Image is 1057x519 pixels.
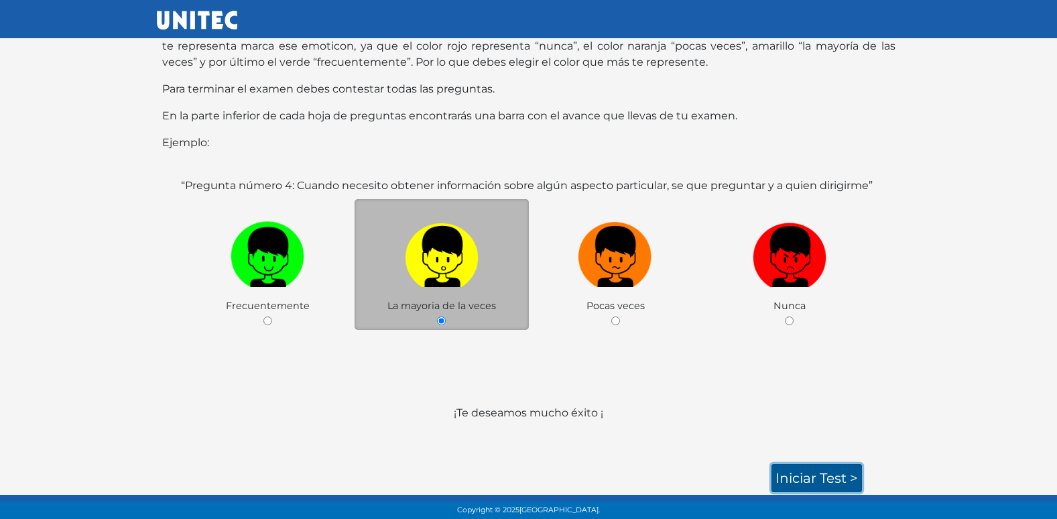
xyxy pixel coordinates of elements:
span: Nunca [773,300,806,312]
p: Para terminar el examen debes contestar todas las preguntas. [162,81,895,97]
span: [GEOGRAPHIC_DATA]. [519,506,600,514]
span: Pocas veces [586,300,645,312]
img: r1.png [753,217,826,287]
label: “Pregunta número 4: Cuando necesito obtener información sobre algún aspecto particular, se que pr... [181,178,873,194]
span: Frecuentemente [226,300,310,312]
img: a1.png [405,217,479,287]
a: Iniciar test > [771,464,862,492]
p: Ejemplo: [162,135,895,151]
img: v1.png [231,217,304,287]
p: En la parte inferior de cada hoja de preguntas encontrarás una barra con el avance que llevas de ... [162,108,895,124]
span: La mayoria de la veces [387,300,496,312]
p: ¡Te deseamos mucho éxito ¡ [162,405,895,453]
img: UNITEC [157,11,237,30]
p: En cada pregunta encontrarás unos personajes de colores, selecciona el que te identifique mejor; ... [162,22,895,70]
img: n1.png [578,217,652,287]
